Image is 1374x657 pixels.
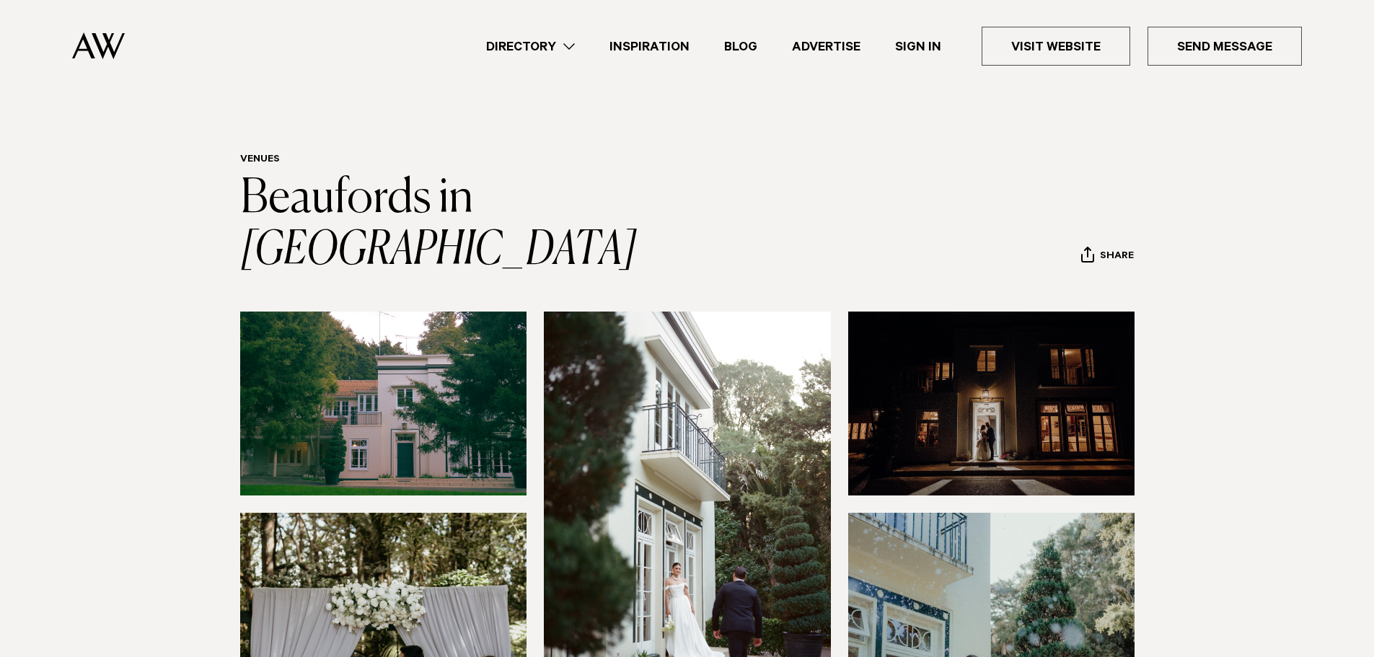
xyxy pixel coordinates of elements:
a: Beaufords in [GEOGRAPHIC_DATA] [240,176,637,274]
a: Send Message [1148,27,1302,66]
span: Share [1100,250,1134,264]
a: Blog [707,37,775,56]
a: Inspiration [592,37,707,56]
img: Auckland Weddings Logo [72,32,125,59]
button: Share [1080,246,1135,268]
a: Directory [469,37,592,56]
img: Wedding couple at night in front of homestead [848,312,1135,495]
a: Visit Website [982,27,1130,66]
img: Historic homestead at Beaufords in Totara Park [240,312,527,495]
a: Sign In [878,37,959,56]
a: Venues [240,154,280,166]
a: Advertise [775,37,878,56]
